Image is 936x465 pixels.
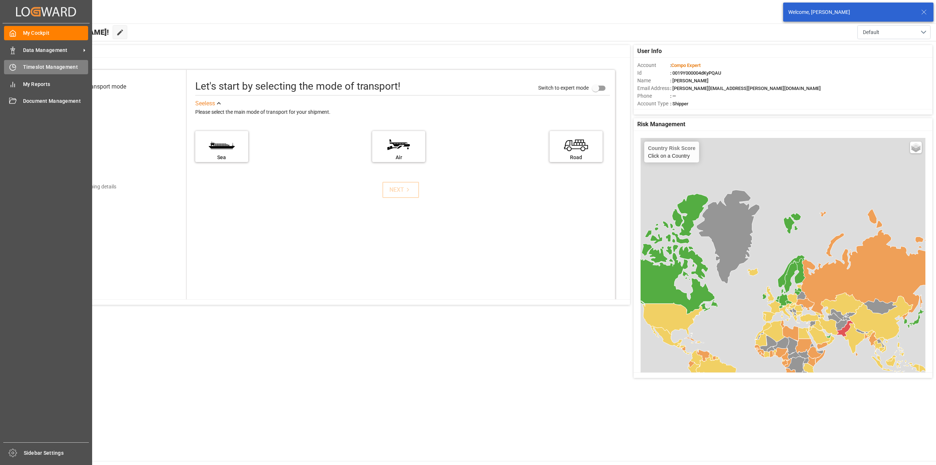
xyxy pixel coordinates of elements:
[910,142,922,153] a: Layers
[23,97,88,105] span: Document Management
[199,154,245,161] div: Sea
[553,154,599,161] div: Road
[195,108,610,117] div: Please select the main mode of transport for your shipment.
[376,154,422,161] div: Air
[637,120,685,129] span: Risk Management
[23,63,88,71] span: Timeslot Management
[195,79,400,94] div: Let's start by selecting the mode of transport!
[857,25,931,39] button: open menu
[382,182,419,198] button: NEXT
[637,77,670,85] span: Name
[4,77,88,91] a: My Reports
[670,93,676,99] span: : —
[670,78,709,83] span: : [PERSON_NAME]
[670,101,688,106] span: : Shipper
[637,85,670,92] span: Email Address
[670,63,701,68] span: :
[389,185,412,194] div: NEXT
[637,61,670,69] span: Account
[538,85,589,91] span: Switch to expert mode
[670,86,821,91] span: : [PERSON_NAME][EMAIL_ADDRESS][PERSON_NAME][DOMAIN_NAME]
[863,29,879,36] span: Default
[23,46,81,54] span: Data Management
[195,99,215,108] div: See less
[670,70,721,76] span: : 0019Y000004dKyPQAU
[4,26,88,40] a: My Cockpit
[4,60,88,74] a: Timeslot Management
[71,183,116,191] div: Add shipping details
[23,80,88,88] span: My Reports
[24,449,89,457] span: Sidebar Settings
[637,92,670,100] span: Phone
[4,94,88,108] a: Document Management
[637,100,670,108] span: Account Type
[788,8,914,16] div: Welcome, [PERSON_NAME]
[637,47,662,56] span: User Info
[69,82,126,91] div: Select transport mode
[637,69,670,77] span: Id
[23,29,88,37] span: My Cockpit
[648,145,695,151] h4: Country Risk Score
[671,63,701,68] span: Compo Expert
[648,145,695,159] div: Click on a Country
